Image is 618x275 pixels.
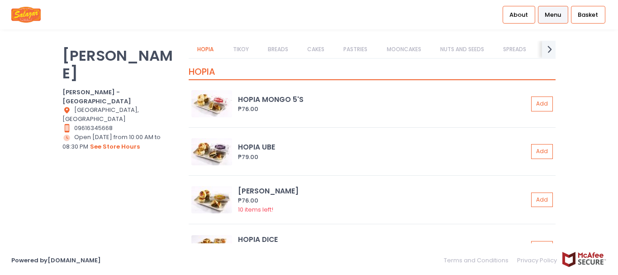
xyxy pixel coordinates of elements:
button: Add [531,96,553,111]
div: ₱76.00 [238,196,528,205]
a: NUTS AND SEEDS [431,41,493,58]
img: HOPIA UBE [191,138,232,165]
button: Add [531,241,553,256]
div: 09616345668 [62,124,177,133]
b: [PERSON_NAME] - [GEOGRAPHIC_DATA] [62,88,131,106]
a: SPREADS [494,41,535,58]
button: Add [531,144,553,159]
button: Add [531,193,553,207]
div: HOPIA MONGO 5'S [238,94,528,105]
img: HOPIA DICE [191,235,232,262]
img: mcafee-secure [561,251,607,267]
span: About [509,10,528,19]
button: see store hours [90,142,140,152]
img: HOPIA BABOY [191,186,232,213]
a: PASTRIES [335,41,376,58]
a: MOONCAKES [378,41,430,58]
a: Privacy Policy [513,251,562,269]
div: ₱76.00 [238,105,528,114]
span: HOPIA [189,66,215,78]
div: ₱79.00 [238,153,528,162]
div: HOPIA DICE [238,234,528,245]
img: logo [11,7,41,23]
p: [PERSON_NAME] [62,47,177,82]
a: DESSERTS & SWEETS [537,41,608,58]
a: CAKES [299,41,333,58]
a: HOPIA [189,41,223,58]
span: Basket [578,10,598,19]
a: Terms and Conditions [444,251,513,269]
div: HOPIA UBE [238,142,528,152]
div: Open [DATE] from 10:00 AM to 08:30 PM [62,133,177,152]
a: Menu [538,6,568,23]
a: BREADS [259,41,297,58]
img: HOPIA MONGO 5'S [191,90,232,117]
div: [GEOGRAPHIC_DATA], [GEOGRAPHIC_DATA] [62,106,177,124]
span: 10 items left! [238,205,273,214]
span: Menu [545,10,561,19]
a: Powered by[DOMAIN_NAME] [11,256,101,265]
a: About [503,6,535,23]
div: [PERSON_NAME] [238,186,528,196]
a: TIKOY [224,41,257,58]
